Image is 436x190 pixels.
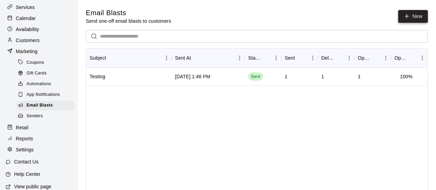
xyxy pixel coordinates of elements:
[6,144,72,155] a: Settings
[16,37,40,44] p: Customers
[381,53,391,63] button: Menu
[16,15,36,22] p: Calendar
[86,8,171,18] h5: Email Blasts
[16,4,35,11] p: Services
[295,53,304,63] button: Sort
[17,111,78,122] a: Senders
[248,73,263,80] span: Sent
[318,48,354,68] div: Delivered
[17,58,75,68] div: Coupons
[86,18,171,24] p: Send one-off email blasts to customers
[321,48,334,68] div: Delivered
[245,48,281,68] div: Status
[14,183,51,190] p: View public page
[281,48,318,68] div: Sent
[17,90,75,100] div: App Notifications
[371,53,381,63] button: Sort
[16,146,34,153] p: Settings
[234,53,245,63] button: Menu
[17,79,78,90] a: Automations
[27,91,60,98] span: App Notifications
[17,101,75,110] div: Email Blasts
[16,48,38,55] p: Marketing
[6,122,72,133] a: Retail
[391,48,427,68] div: Open Rate
[271,53,281,63] button: Menu
[285,48,295,68] div: Sent
[17,100,78,111] a: Email Blasts
[27,81,51,88] span: Automations
[407,53,417,63] button: Sort
[334,53,344,63] button: Sort
[191,53,201,63] button: Sort
[27,102,53,109] span: Email Blasts
[6,13,72,23] a: Calendar
[16,135,33,142] p: Reports
[27,59,44,66] span: Coupons
[17,79,75,89] div: Automations
[161,53,172,63] button: Menu
[307,53,318,63] button: Menu
[86,48,172,68] div: Subject
[394,48,407,68] div: Open Rate
[6,133,72,144] a: Reports
[358,73,361,80] div: 1
[344,53,354,63] button: Menu
[27,113,43,120] span: Senders
[394,68,418,86] td: 100 %
[6,46,72,57] a: Marketing
[261,53,271,63] button: Sort
[417,53,427,63] button: Menu
[17,90,78,100] a: App Notifications
[14,171,40,178] p: Help Center
[285,73,287,80] div: 1
[17,68,78,79] a: Gift Cards
[90,48,106,68] div: Subject
[90,73,105,80] div: Testing
[14,158,39,165] p: Contact Us
[16,124,29,131] p: Retail
[17,111,75,121] div: Senders
[6,35,72,46] a: Customers
[321,73,324,80] div: 1
[17,57,78,68] a: Coupons
[398,10,428,23] a: New
[175,73,210,80] div: Sep 18 2025, 1:46 PM
[17,69,75,78] div: Gift Cards
[106,53,116,63] button: Sort
[172,48,245,68] div: Sent At
[6,24,72,34] a: Availability
[248,48,261,68] div: Status
[27,70,47,77] span: Gift Cards
[6,2,72,12] a: Services
[16,26,39,33] p: Availability
[354,48,391,68] div: Opened
[358,48,371,68] div: Opened
[175,48,191,68] div: Sent At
